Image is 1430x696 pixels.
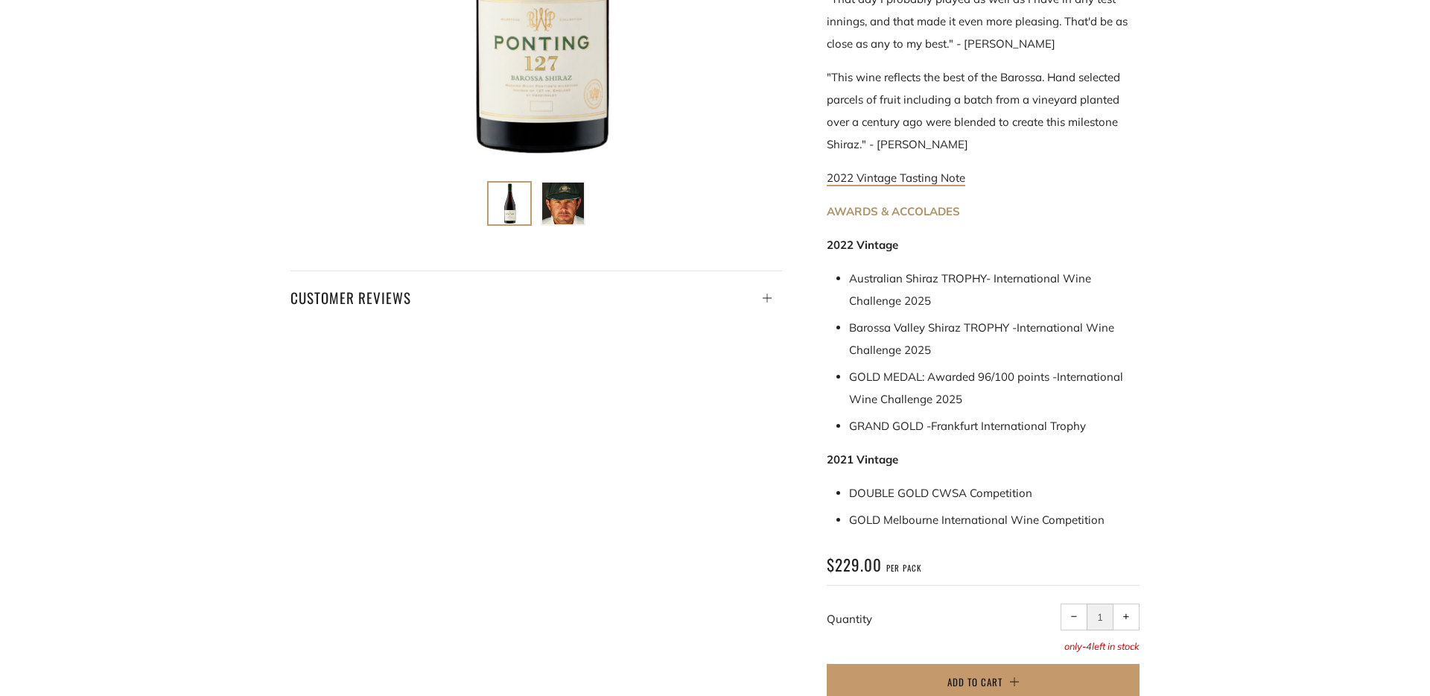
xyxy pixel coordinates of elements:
span: Barossa Valley Shiraz TROPHY - [849,320,1017,335]
input: quantity [1087,604,1113,630]
img: Load image into Gallery viewer, Ponting Milestone &#39;127&#39; Barossa Shiraz 2022 [489,183,530,224]
span: Australian Shiraz TROPHY [849,271,986,285]
span: DOUBLE GOLD [849,486,929,500]
span: Melbourne International Wine Competition [883,513,1105,527]
span: $229.00 [827,553,882,576]
span: GOLD MEDAL: Awarded 96/100 points - International Wine Challenge 2025 [849,370,1123,406]
button: Load image into Gallery viewer, Ponting Milestone &#39;127&#39; Barossa Shiraz 2022 [487,181,532,226]
span: -4 [1082,640,1092,652]
p: only left in stock [827,642,1140,651]
a: Customer Reviews [290,271,782,310]
span: + [1123,613,1130,620]
strong: AWARDS & ACCOLADES [827,204,960,218]
h4: Customer Reviews [290,285,782,310]
span: Add to Cart [947,674,1002,689]
span: − [1071,613,1078,620]
span: GRAND GOLD - [849,419,931,433]
span: Frankfurt International Trophy [931,419,1086,433]
span: CWSA Competition [932,486,1032,500]
p: "This wine reflects the best of the Barossa. Hand selected parcels of fruit including a batch fro... [827,66,1140,156]
a: 2022 Vintage Tasting Note [827,171,965,186]
span: per pack [886,563,921,574]
label: Quantity [827,612,872,626]
strong: 2021 Vintage [827,452,898,466]
span: GOLD [849,513,880,527]
strong: 2022 Vintage [827,238,898,252]
img: Load image into Gallery viewer, Ponting Milestone &#39;127&#39; Barossa Shiraz 2022 [542,183,584,224]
